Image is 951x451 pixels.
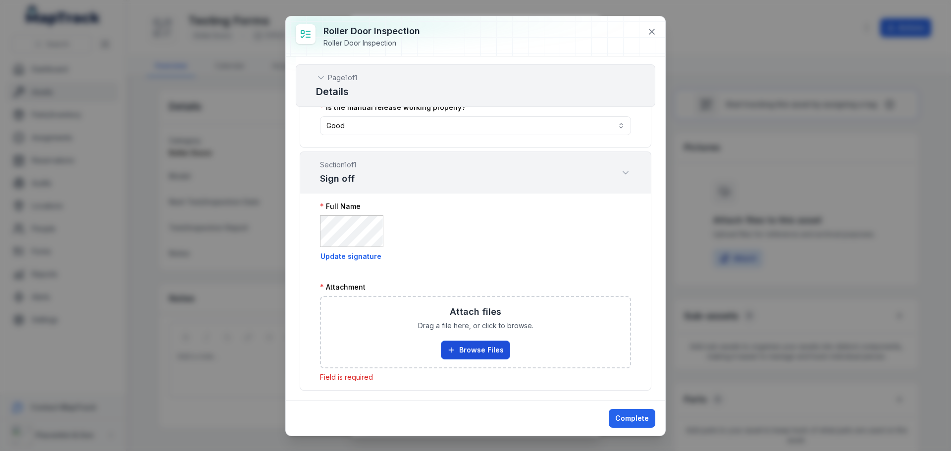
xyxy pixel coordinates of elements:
h3: Attach files [450,305,501,319]
button: Browse Files [441,341,510,359]
label: Attachment [320,282,366,292]
p: Field is required [320,372,631,382]
button: Good [320,116,631,135]
span: Section 1 of 1 [320,160,356,170]
h2: Details [316,85,635,99]
h3: Roller Door Inspection [323,24,420,38]
span: Page 1 of 1 [328,73,357,83]
button: Expand [620,167,631,178]
button: Complete [609,409,655,428]
h3: Sign off [320,172,356,186]
div: Roller Door Inspection [323,38,420,48]
button: Update signature [320,251,382,262]
label: Is the manual release working properly? [320,102,466,112]
label: Full Name [320,201,361,211]
span: Drag a file here, or click to browse. [418,321,533,331]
